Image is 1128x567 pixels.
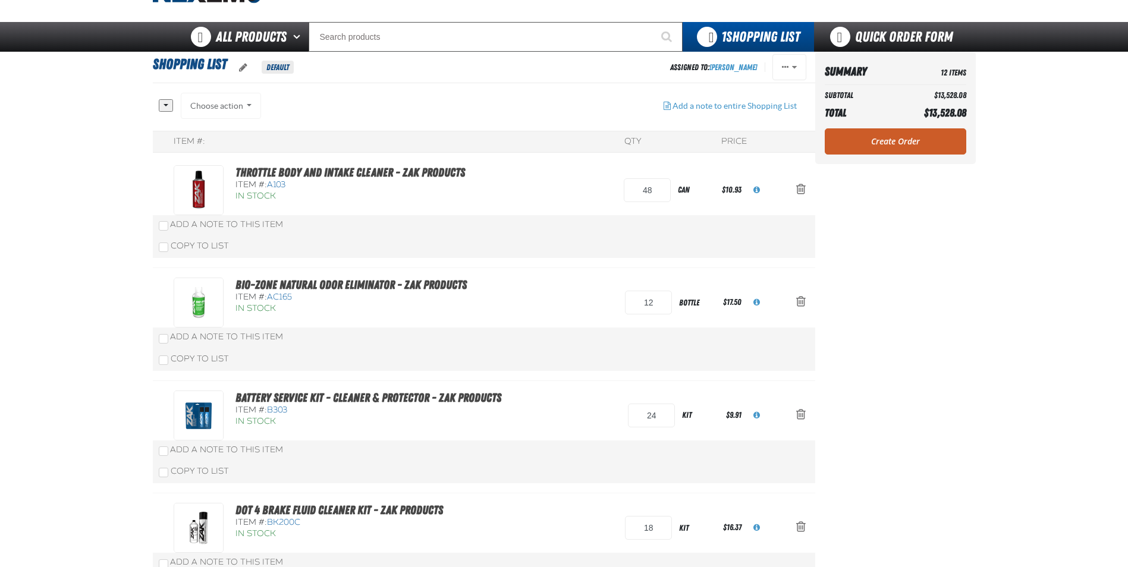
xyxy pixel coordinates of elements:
button: You have 1 Shopping List. Open to view details [683,22,814,52]
div: can [671,177,719,203]
input: Copy To List [159,355,168,365]
input: Add a Note to This Item [159,446,168,456]
span: Shopping List [153,56,227,73]
a: [PERSON_NAME] [709,62,758,72]
div: Assigned To: [670,59,758,75]
button: View All Prices for A103 [744,177,769,203]
input: Product Quantity [625,516,672,540]
div: kit [672,515,721,541]
td: $13,528.08 [896,87,966,103]
div: bottle [672,289,721,316]
button: Actions of Shopping List [772,54,806,80]
span: Default [262,61,294,74]
span: $16.37 [723,522,741,532]
div: Item #: [235,517,460,528]
button: Action Remove Throttle Body and Intake Cleaner - ZAK Products from Shopping List [787,177,815,203]
button: Open All Products pages [289,22,309,52]
button: Action Remove DOT 4 Brake Fluid Cleaner Kit - ZAK Products from Shopping List [787,515,815,541]
input: Add a Note to This Item [159,334,168,344]
label: Copy To List [159,241,229,251]
span: All Products [216,26,287,48]
td: 12 Items [896,61,966,82]
span: Shopping List [721,29,800,45]
a: Bio-Zone Natural Odor Eliminator - ZAK Products [235,278,467,292]
div: Price [721,136,747,147]
span: $13,528.08 [924,106,966,119]
input: Product Quantity [625,291,672,314]
button: View All Prices for B303 [744,402,769,429]
span: Add a Note to This Item [170,557,283,567]
button: View All Prices for AC165 [744,289,769,316]
button: Action Remove Battery Service Kit - Cleaner &amp; Protector - ZAK Products from Shopping List [787,402,815,429]
input: Add a Note to This Item [159,221,168,231]
input: Copy To List [159,242,168,252]
span: $9.91 [726,410,741,420]
span: Add a Note to This Item [170,445,283,455]
div: Item #: [235,405,501,416]
button: Action Remove Bio-Zone Natural Odor Eliminator - ZAK Products from Shopping List [787,289,815,316]
a: Quick Order Form [814,22,975,52]
div: Item #: [235,179,465,191]
span: B303 [267,405,287,415]
div: In Stock [235,303,467,314]
th: Subtotal [825,87,896,103]
div: In Stock [235,191,465,202]
span: AC165 [267,292,292,302]
div: QTY [624,136,641,147]
button: Add a note to entire Shopping List [654,93,806,119]
input: Product Quantity [628,404,675,427]
input: Copy To List [159,468,168,477]
a: Battery Service Kit - Cleaner & Protector - ZAK Products [235,390,501,405]
a: Create Order [825,128,966,155]
span: BK200C [267,517,300,527]
span: $17.50 [723,297,741,307]
span: Add a Note to This Item [170,332,283,342]
div: Item #: [235,292,467,303]
div: kit [675,402,724,429]
button: Start Searching [653,22,683,52]
div: In Stock [235,416,501,427]
th: Total [825,103,896,122]
a: DOT 4 Brake Fluid Cleaner Kit - ZAK Products [235,503,443,517]
input: Product Quantity [624,178,671,202]
div: In Stock [235,528,460,540]
span: Add a Note to This Item [170,219,283,229]
span: $10.93 [722,185,741,194]
label: Copy To List [159,466,229,476]
div: Item #: [174,136,205,147]
label: Copy To List [159,354,229,364]
th: Summary [825,61,896,82]
a: Throttle Body and Intake Cleaner - ZAK Products [235,165,465,179]
button: oro.shoppinglist.label.edit.tooltip [230,55,257,81]
strong: 1 [721,29,726,45]
button: View All Prices for BK200C [744,515,769,541]
input: Search [309,22,683,52]
span: A103 [267,179,285,190]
